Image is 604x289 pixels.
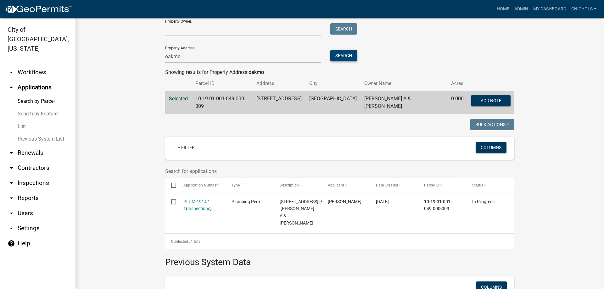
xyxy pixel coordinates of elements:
[476,142,506,153] button: Columns
[280,199,360,225] span: 1514 OAKMONT DRIVE 1514 Oakmont Drive | Lasher Richard A & Linda A
[225,178,273,193] datatable-header-cell: Type
[305,76,361,91] th: City
[8,69,15,76] i: arrow_drop_down
[183,183,218,187] span: Application Number
[472,183,483,187] span: Status
[466,178,514,193] datatable-header-cell: Status
[376,199,389,204] span: 10/03/2024
[8,164,15,172] i: arrow_drop_down
[305,91,361,114] td: [GEOGRAPHIC_DATA]
[330,23,357,35] button: Search
[192,91,253,114] td: 10-19-01-001-049.000-009
[165,234,514,249] div: 1 total
[169,96,188,102] a: Selected
[531,3,569,15] a: My Dashboard
[253,91,305,114] td: [STREET_ADDRESS]
[8,149,15,157] i: arrow_drop_down
[280,183,299,187] span: Description
[328,183,344,187] span: Applicant
[424,183,439,187] span: Parcel ID
[232,199,264,204] span: Plumbing Permit
[512,3,531,15] a: Admin
[361,76,447,91] th: Owner Name
[447,76,467,91] th: Acres
[328,199,361,204] span: Richard Stemler
[447,91,467,114] td: 0.000
[183,198,220,213] div: ( )
[376,183,398,187] span: Date Created
[569,3,599,15] a: cnichols
[165,249,514,269] h3: Previous System Data
[173,142,200,153] a: + Filter
[361,91,447,114] td: [PERSON_NAME] A & [PERSON_NAME]
[480,98,501,103] span: Add Note
[8,225,15,232] i: arrow_drop_down
[370,178,418,193] datatable-header-cell: Date Created
[177,178,225,193] datatable-header-cell: Application Number
[424,199,452,211] span: 10-19-01-001-049.000-009
[183,199,210,211] a: PLUM-1914 1 1
[253,76,305,91] th: Address
[471,95,511,106] button: Add Note
[8,84,15,91] i: arrow_drop_up
[472,199,495,204] span: In Progress
[8,179,15,187] i: arrow_drop_down
[274,178,322,193] datatable-header-cell: Description
[322,178,370,193] datatable-header-cell: Applicant
[165,178,177,193] datatable-header-cell: Select
[8,209,15,217] i: arrow_drop_down
[165,165,455,178] input: Search for applications
[187,206,210,211] a: Inspections
[171,239,191,244] span: 0 selected /
[470,119,514,130] button: Bulk Actions
[192,76,253,91] th: Parcel ID
[8,240,15,247] i: help
[8,194,15,202] i: arrow_drop_down
[232,183,240,187] span: Type
[165,69,514,76] div: Showing results for Property Address:
[494,3,512,15] a: Home
[249,69,264,75] strong: oakmo
[330,50,357,61] button: Search
[418,178,466,193] datatable-header-cell: Parcel ID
